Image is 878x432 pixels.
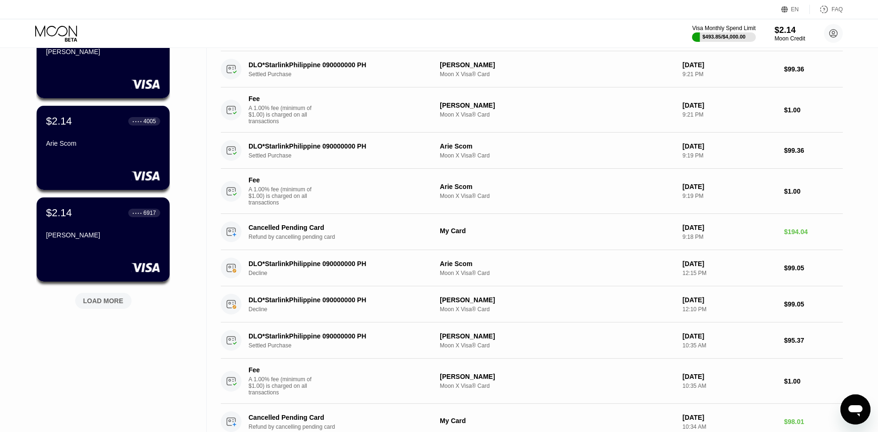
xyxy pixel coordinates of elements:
[249,152,439,159] div: Settled Purchase
[683,71,777,78] div: 9:21 PM
[683,296,777,304] div: [DATE]
[440,111,675,118] div: Moon X Visa® Card
[683,234,777,240] div: 9:18 PM
[83,297,124,305] div: LOAD MORE
[440,342,675,349] div: Moon X Visa® Card
[683,142,777,150] div: [DATE]
[440,373,675,380] div: [PERSON_NAME]
[249,234,439,240] div: Refund by cancelling pending card
[249,176,314,184] div: Fee
[702,34,746,39] div: $493.85 / $4,000.00
[440,417,675,424] div: My Card
[683,111,777,118] div: 9:21 PM
[784,106,843,114] div: $1.00
[840,394,870,424] iframe: Button to launch messaging window
[249,186,319,206] div: A 1.00% fee (minimum of $1.00) is charged on all transactions
[784,418,843,425] div: $98.01
[683,373,777,380] div: [DATE]
[683,383,777,389] div: 10:35 AM
[221,322,843,359] div: DLO*StarlinkPhilippine 090000000 PHSettled Purchase[PERSON_NAME]Moon X Visa® Card[DATE]10:35 AM$9...
[784,337,843,344] div: $95.37
[143,210,156,216] div: 6917
[440,142,675,150] div: Arie Scom
[810,5,843,14] div: FAQ
[784,377,843,385] div: $1.00
[37,106,170,190] div: $2.14● ● ● ●4005Arie Scom
[784,147,843,154] div: $99.36
[683,152,777,159] div: 9:19 PM
[249,342,439,349] div: Settled Purchase
[221,214,843,250] div: Cancelled Pending CardRefund by cancelling pending cardMy Card[DATE]9:18 PM$194.04
[46,231,160,239] div: [PERSON_NAME]
[440,270,675,276] div: Moon X Visa® Card
[784,264,843,272] div: $99.05
[68,289,139,309] div: LOAD MORE
[440,183,675,190] div: Arie Scom
[683,61,777,69] div: [DATE]
[249,414,426,421] div: Cancelled Pending Card
[37,197,170,282] div: $2.14● ● ● ●6917[PERSON_NAME]
[249,270,439,276] div: Decline
[692,25,755,31] div: Visa Monthly Spend Limit
[683,260,777,267] div: [DATE]
[249,366,314,374] div: Fee
[46,48,160,55] div: [PERSON_NAME]
[249,61,426,69] div: DLO*StarlinkPhilippine 090000000 PH
[221,87,843,133] div: FeeA 1.00% fee (minimum of $1.00) is charged on all transactions[PERSON_NAME]Moon X Visa® Card[DA...
[249,71,439,78] div: Settled Purchase
[683,193,777,199] div: 9:19 PM
[249,95,314,102] div: Fee
[249,105,319,125] div: A 1.00% fee (minimum of $1.00) is charged on all transactions
[46,207,72,219] div: $2.14
[143,118,156,125] div: 4005
[683,270,777,276] div: 12:15 PM
[692,25,755,42] div: Visa Monthly Spend Limit$493.85/$4,000.00
[221,51,843,87] div: DLO*StarlinkPhilippine 090000000 PHSettled Purchase[PERSON_NAME]Moon X Visa® Card[DATE]9:21 PM$99.36
[683,332,777,340] div: [DATE]
[46,115,72,127] div: $2.14
[440,227,675,235] div: My Card
[781,5,810,14] div: EN
[440,383,675,389] div: Moon X Visa® Card
[249,424,439,430] div: Refund by cancelling pending card
[784,188,843,195] div: $1.00
[249,332,426,340] div: DLO*StarlinkPhilippine 090000000 PH
[221,359,843,404] div: FeeA 1.00% fee (minimum of $1.00) is charged on all transactions[PERSON_NAME]Moon X Visa® Card[DA...
[791,6,799,13] div: EN
[132,120,142,123] div: ● ● ● ●
[683,414,777,421] div: [DATE]
[440,193,675,199] div: Moon X Visa® Card
[683,183,777,190] div: [DATE]
[132,212,142,214] div: ● ● ● ●
[249,142,426,150] div: DLO*StarlinkPhilippine 090000000 PH
[440,61,675,69] div: [PERSON_NAME]
[221,286,843,322] div: DLO*StarlinkPhilippine 090000000 PHDecline[PERSON_NAME]Moon X Visa® Card[DATE]12:10 PM$99.05
[249,306,439,313] div: Decline
[784,300,843,308] div: $99.05
[683,224,777,231] div: [DATE]
[440,102,675,109] div: [PERSON_NAME]
[37,14,170,98] div: $2.14● ● ● ●2815[PERSON_NAME]
[221,169,843,214] div: FeeA 1.00% fee (minimum of $1.00) is charged on all transactionsArie ScomMoon X Visa® Card[DATE]9...
[440,260,675,267] div: Arie Scom
[775,25,805,42] div: $2.14Moon Credit
[249,260,426,267] div: DLO*StarlinkPhilippine 090000000 PH
[775,35,805,42] div: Moon Credit
[784,65,843,73] div: $99.36
[683,424,777,430] div: 10:34 AM
[440,332,675,340] div: [PERSON_NAME]
[440,71,675,78] div: Moon X Visa® Card
[683,306,777,313] div: 12:10 PM
[683,342,777,349] div: 10:35 AM
[831,6,843,13] div: FAQ
[440,152,675,159] div: Moon X Visa® Card
[221,133,843,169] div: DLO*StarlinkPhilippine 090000000 PHSettled PurchaseArie ScomMoon X Visa® Card[DATE]9:19 PM$99.36
[775,25,805,35] div: $2.14
[683,102,777,109] div: [DATE]
[249,376,319,396] div: A 1.00% fee (minimum of $1.00) is charged on all transactions
[221,250,843,286] div: DLO*StarlinkPhilippine 090000000 PHDeclineArie ScomMoon X Visa® Card[DATE]12:15 PM$99.05
[249,296,426,304] div: DLO*StarlinkPhilippine 090000000 PH
[440,296,675,304] div: [PERSON_NAME]
[440,306,675,313] div: Moon X Visa® Card
[46,140,160,147] div: Arie Scom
